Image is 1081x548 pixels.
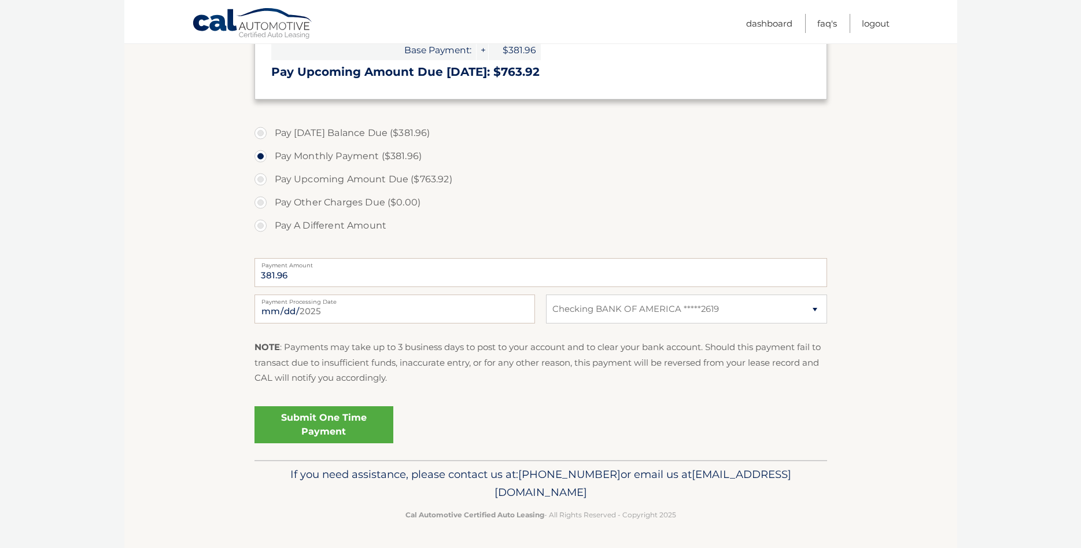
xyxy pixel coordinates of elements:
label: Payment Amount [254,258,827,267]
input: Payment Date [254,295,535,323]
a: Cal Automotive [192,8,313,41]
a: FAQ's [817,14,837,33]
span: + [477,40,488,60]
a: Logout [862,14,890,33]
h3: Pay Upcoming Amount Due [DATE]: $763.92 [271,65,810,79]
p: - All Rights Reserved - Copyright 2025 [262,509,820,521]
span: [PHONE_NUMBER] [518,468,621,481]
label: Pay [DATE] Balance Due ($381.96) [254,122,827,145]
label: Pay Other Charges Due ($0.00) [254,191,827,214]
strong: Cal Automotive Certified Auto Leasing [405,510,544,519]
a: Dashboard [746,14,792,33]
a: Submit One Time Payment [254,406,393,443]
label: Pay Upcoming Amount Due ($763.92) [254,168,827,191]
span: Base Payment: [271,40,476,60]
strong: NOTE [254,341,280,352]
p: : Payments may take up to 3 business days to post to your account and to clear your bank account.... [254,340,827,385]
label: Pay A Different Amount [254,214,827,237]
label: Pay Monthly Payment ($381.96) [254,145,827,168]
input: Payment Amount [254,258,827,287]
label: Payment Processing Date [254,295,535,304]
span: $381.96 [489,40,541,60]
p: If you need assistance, please contact us at: or email us at [262,465,820,502]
